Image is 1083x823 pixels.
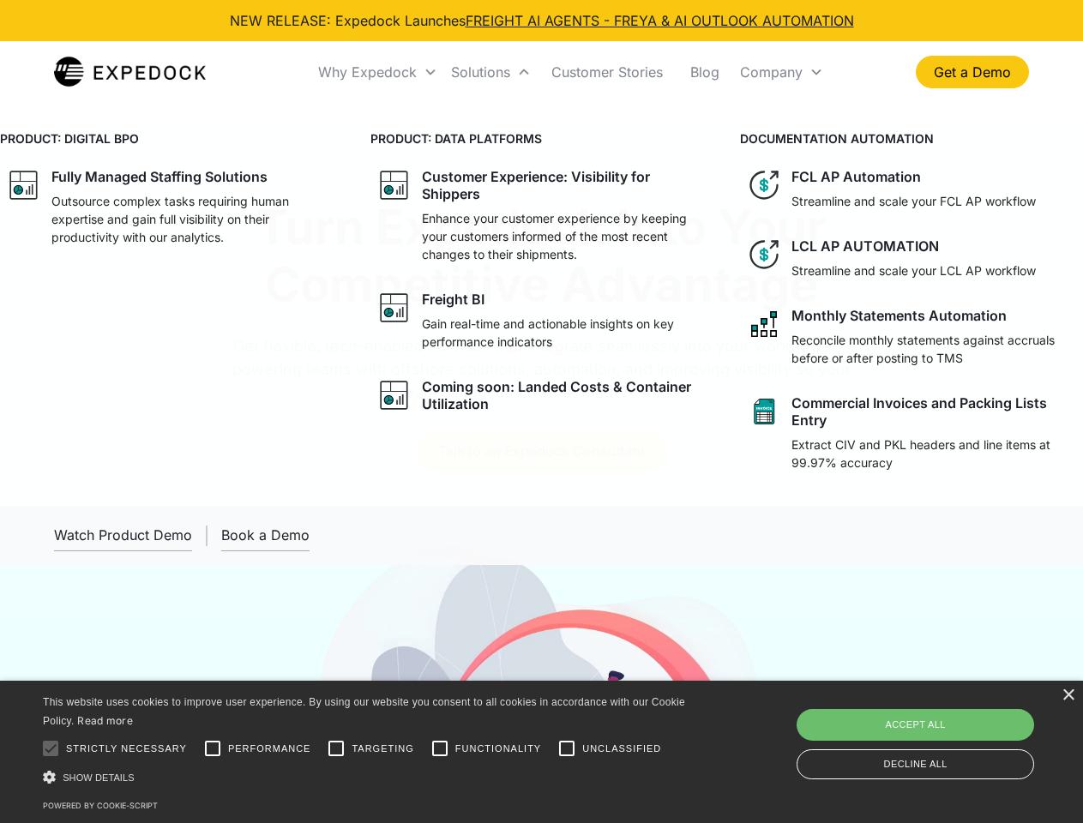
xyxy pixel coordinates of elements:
[377,378,412,412] img: graph icon
[582,742,661,756] span: Unclassified
[791,394,1076,429] div: Commercial Invoices and Packing Lists Entry
[451,63,510,81] div: Solutions
[791,331,1076,367] p: Reconcile monthly statements against accruals before or after posting to TMS
[740,387,1083,478] a: sheet iconCommercial Invoices and Packing Lists EntryExtract CIV and PKL headers and line items a...
[747,168,781,202] img: dollar icon
[43,696,685,728] span: This website uses cookies to improve user experience. By using our website you consent to all coo...
[221,520,310,551] a: Book a Demo
[54,520,192,551] a: open lightbox
[7,168,41,202] img: graph icon
[422,168,707,202] div: Customer Experience: Visibility for Shippers
[740,161,1083,217] a: dollar iconFCL AP AutomationStreamline and scale your FCL AP workflow
[221,526,310,544] div: Book a Demo
[352,742,413,756] span: Targeting
[791,168,921,185] div: FCL AP Automation
[422,209,707,263] p: Enhance your customer experience by keeping your customers informed of the most recent changes to...
[422,315,707,351] p: Gain real-time and actionable insights on key performance indicators
[733,43,830,101] div: Company
[740,63,803,81] div: Company
[455,742,541,756] span: Functionality
[791,192,1036,210] p: Streamline and scale your FCL AP workflow
[747,237,781,272] img: dollar icon
[318,63,417,81] div: Why Expedock
[444,43,538,101] div: Solutions
[51,192,336,246] p: Outsource complex tasks requiring human expertise and gain full visibility on their productivity ...
[228,742,311,756] span: Performance
[747,307,781,341] img: network like icon
[77,714,133,727] a: Read more
[538,43,677,101] a: Customer Stories
[370,129,713,147] h4: PRODUCT: DATA PLATFORMS
[791,261,1036,279] p: Streamline and scale your LCL AP workflow
[791,436,1076,472] p: Extract CIV and PKL headers and line items at 99.97% accuracy
[377,168,412,202] img: graph icon
[370,371,713,419] a: graph iconComing soon: Landed Costs & Container Utilization
[797,638,1083,823] iframe: Chat Widget
[740,300,1083,374] a: network like iconMonthly Statements AutomationReconcile monthly statements against accruals befor...
[747,394,781,429] img: sheet icon
[54,526,192,544] div: Watch Product Demo
[54,55,206,89] img: Expedock Logo
[43,768,691,786] div: Show details
[54,55,206,89] a: home
[43,801,158,810] a: Powered by cookie-script
[466,12,854,29] a: FREIGHT AI AGENTS - FREYA & AI OUTLOOK AUTOMATION
[230,10,854,31] div: NEW RELEASE: Expedock Launches
[916,56,1029,88] a: Get a Demo
[422,378,707,412] div: Coming soon: Landed Costs & Container Utilization
[422,291,484,308] div: Freight BI
[370,161,713,270] a: graph iconCustomer Experience: Visibility for ShippersEnhance your customer experience by keeping...
[740,129,1083,147] h4: DOCUMENTATION AUTOMATION
[63,772,135,783] span: Show details
[377,291,412,325] img: graph icon
[66,742,187,756] span: Strictly necessary
[677,43,733,101] a: Blog
[311,43,444,101] div: Why Expedock
[740,231,1083,286] a: dollar iconLCL AP AUTOMATIONStreamline and scale your LCL AP workflow
[791,237,939,255] div: LCL AP AUTOMATION
[791,307,1007,324] div: Monthly Statements Automation
[370,284,713,357] a: graph iconFreight BIGain real-time and actionable insights on key performance indicators
[51,168,268,185] div: Fully Managed Staffing Solutions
